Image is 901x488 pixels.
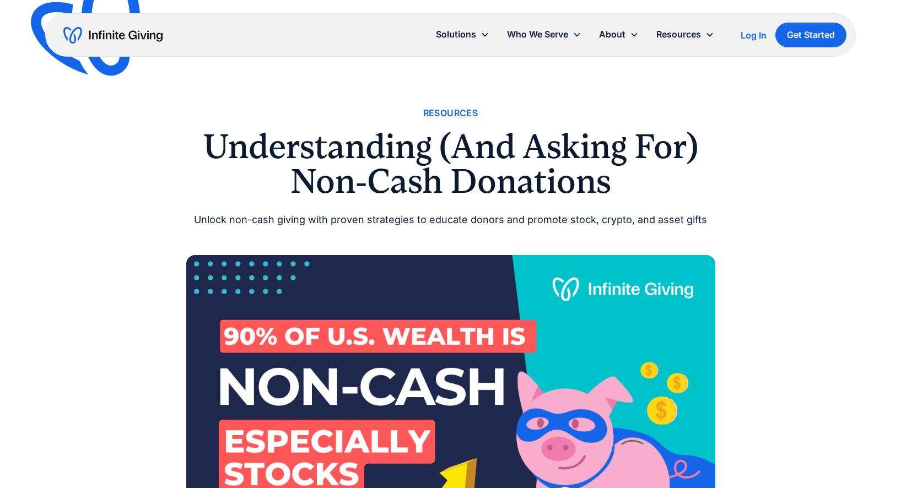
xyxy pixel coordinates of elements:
h1: Understanding (And Asking For) Non-Cash Donations [186,129,715,198]
div: Who We Serve [498,23,590,46]
a: home [63,26,163,44]
div: Solutions [427,23,498,46]
div: Resources [656,27,701,42]
div: Solutions [436,27,476,42]
a: Resources [423,106,478,121]
div: Unlock non-cash giving with proven strategies to educate donors and promote stock, crypto, and as... [186,212,715,229]
div: Log In [741,31,767,40]
div: Who We Serve [507,27,568,42]
div: Resources [648,23,723,46]
div: About [590,23,648,46]
a: Log In [741,29,767,42]
div: About [599,27,625,42]
a: Get Started [775,23,846,47]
